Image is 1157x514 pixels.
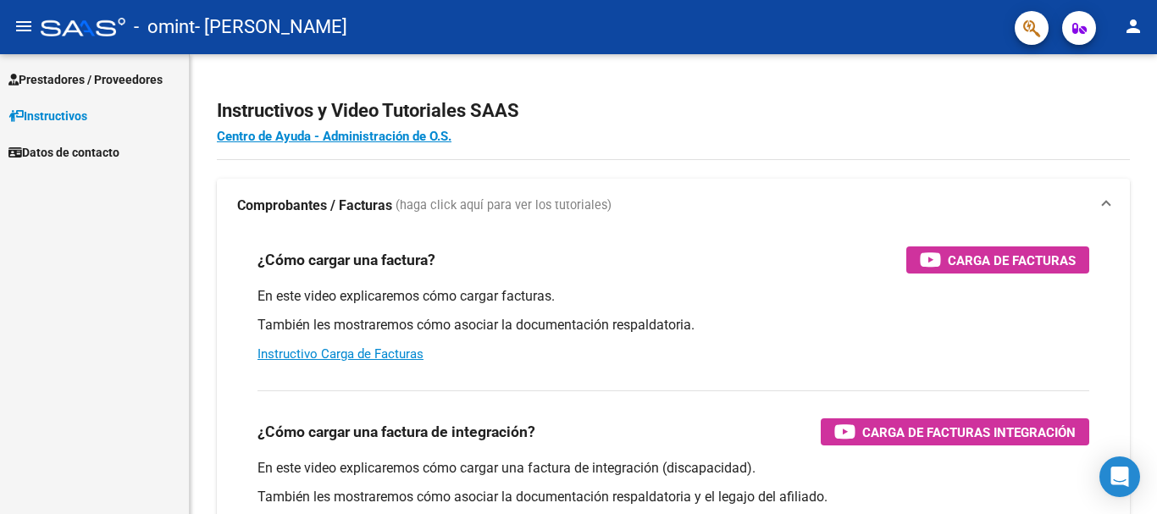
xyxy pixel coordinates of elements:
span: Datos de contacto [8,143,119,162]
span: Instructivos [8,107,87,125]
p: También les mostraremos cómo asociar la documentación respaldatoria. [257,316,1089,334]
mat-expansion-panel-header: Comprobantes / Facturas (haga click aquí para ver los tutoriales) [217,179,1130,233]
p: En este video explicaremos cómo cargar facturas. [257,287,1089,306]
p: También les mostraremos cómo asociar la documentación respaldatoria y el legajo del afiliado. [257,488,1089,506]
span: Carga de Facturas [948,250,1076,271]
span: Prestadores / Proveedores [8,70,163,89]
mat-icon: person [1123,16,1143,36]
span: Carga de Facturas Integración [862,422,1076,443]
span: - omint [134,8,195,46]
div: Open Intercom Messenger [1099,456,1140,497]
h3: ¿Cómo cargar una factura de integración? [257,420,535,444]
span: (haga click aquí para ver los tutoriales) [396,196,612,215]
button: Carga de Facturas [906,246,1089,274]
button: Carga de Facturas Integración [821,418,1089,445]
a: Centro de Ayuda - Administración de O.S. [217,129,451,144]
p: En este video explicaremos cómo cargar una factura de integración (discapacidad). [257,459,1089,478]
h2: Instructivos y Video Tutoriales SAAS [217,95,1130,127]
strong: Comprobantes / Facturas [237,196,392,215]
mat-icon: menu [14,16,34,36]
span: - [PERSON_NAME] [195,8,347,46]
h3: ¿Cómo cargar una factura? [257,248,435,272]
a: Instructivo Carga de Facturas [257,346,423,362]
